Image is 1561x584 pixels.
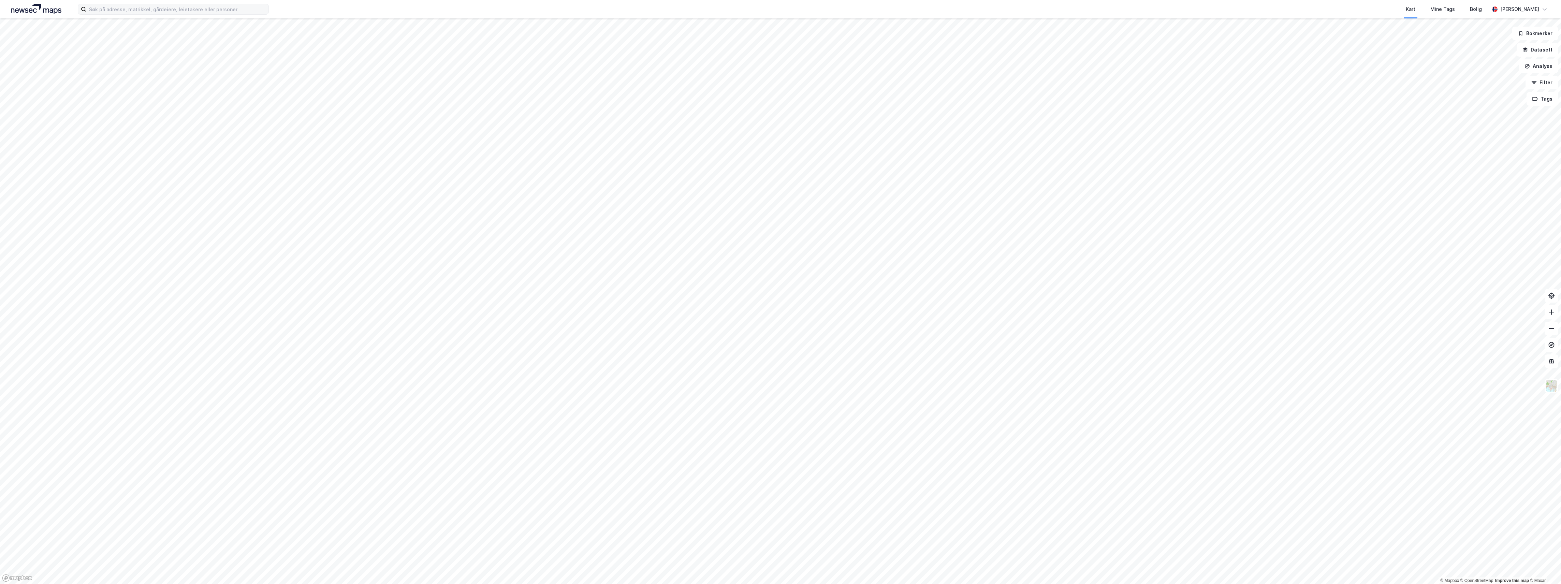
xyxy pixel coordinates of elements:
[86,4,268,14] input: Søk på adresse, matrikkel, gårdeiere, leietakere eller personer
[1527,551,1561,584] div: Kontrollprogram for chat
[1500,5,1539,13] div: [PERSON_NAME]
[1527,551,1561,584] iframe: Chat Widget
[11,4,61,14] img: logo.a4113a55bc3d86da70a041830d287a7e.svg
[1430,5,1455,13] div: Mine Tags
[1406,5,1415,13] div: Kart
[1470,5,1482,13] div: Bolig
